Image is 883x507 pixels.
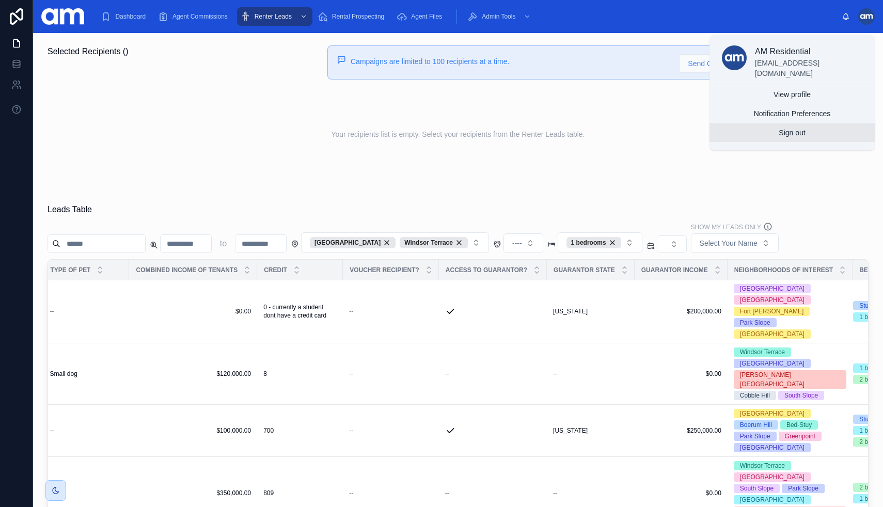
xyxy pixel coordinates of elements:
[50,426,54,435] span: --
[349,370,353,378] span: --
[135,307,251,315] span: $0.00
[679,54,775,73] button: Send Offer to Recipients
[41,8,84,25] img: App logo
[263,426,337,435] a: 700
[172,12,228,21] span: Agent Commissions
[740,420,772,430] div: Boerum Hill
[411,12,442,21] span: Agent Files
[482,12,515,21] span: Admin Tools
[50,370,123,378] a: Small dog
[92,5,842,28] div: scrollable content
[445,489,541,497] a: --
[263,370,267,378] span: 8
[135,370,251,378] a: $120,000.00
[740,432,770,441] div: Park Slope
[740,391,770,400] div: Cobble Hill
[740,443,805,452] div: [GEOGRAPHIC_DATA]
[691,222,761,231] label: Show My Leads Only
[445,370,541,378] a: --
[553,307,628,315] a: [US_STATE]
[50,307,54,315] span: --
[263,303,337,320] a: 0 - currently a student dont have a credit card
[98,7,153,26] a: Dashboard
[553,370,628,378] a: --
[554,266,615,274] span: Guarantor State
[349,307,433,315] a: --
[310,237,396,248] div: [GEOGRAPHIC_DATA]
[115,12,146,21] span: Dashboard
[503,233,543,253] button: Select Button
[351,57,509,66] span: Campaigns are limited to 100 recipients at a time.
[349,489,433,497] a: --
[755,58,862,78] p: [EMAIL_ADDRESS][DOMAIN_NAME]
[464,7,536,26] a: Admin Tools
[740,318,770,327] div: Park Slope
[641,489,721,497] span: $0.00
[740,329,805,339] div: [GEOGRAPHIC_DATA]
[220,237,227,250] p: to
[301,232,489,253] button: Select Button
[48,203,92,216] span: Leads Table
[332,12,384,21] span: Rental Prospecting
[393,7,449,26] a: Agent Files
[740,359,805,368] div: [GEOGRAPHIC_DATA]
[734,409,846,452] a: [GEOGRAPHIC_DATA]Boerum HillBed-StuyPark SlopeGreenpoint[GEOGRAPHIC_DATA]
[709,104,875,123] button: Notification Preferences
[784,391,818,400] div: South Slope
[740,284,805,293] div: [GEOGRAPHIC_DATA]
[445,489,449,497] span: --
[349,426,433,435] a: --
[135,489,251,497] a: $350,000.00
[740,370,840,389] div: [PERSON_NAME][GEOGRAPHIC_DATA]
[558,232,642,253] button: Select Button
[349,370,433,378] a: --
[155,7,235,26] a: Agent Commissions
[755,45,862,58] p: AM Residential
[859,415,880,424] div: Studios
[641,266,708,274] span: Guarantor Income
[553,426,628,435] a: [US_STATE]
[50,426,123,435] a: --
[445,370,449,378] span: --
[688,58,766,69] span: Send Offer to Recipients
[859,301,880,310] div: Studios
[446,266,527,274] span: Access to Guarantor?
[740,409,805,418] div: [GEOGRAPHIC_DATA]
[709,123,875,142] button: Sign out
[331,129,585,139] span: Your recipients list is empty. Select your recipients from the Renter Leads table.
[734,284,846,339] a: [GEOGRAPHIC_DATA][GEOGRAPHIC_DATA]Fort [PERSON_NAME]Park Slope[GEOGRAPHIC_DATA]
[136,266,238,274] span: Combined Income of Tenants
[263,489,337,497] a: 809
[50,489,123,497] a: --
[691,233,779,253] button: Select Button
[641,307,721,315] a: $200,000.00
[553,370,557,378] span: --
[263,370,337,378] a: 8
[50,266,90,274] span: Type of Pet
[734,266,833,274] span: Neighborhoods of Interest
[237,7,312,26] a: Renter Leads
[740,307,803,316] div: Fort [PERSON_NAME]
[314,7,391,26] a: Rental Prospecting
[350,266,419,274] span: Voucher Recipient?
[641,426,721,435] span: $250,000.00
[641,370,721,378] a: $0.00
[310,237,396,248] button: Unselect PROSPECT_HEIGHTS
[734,347,846,400] a: Windsor Terrace[GEOGRAPHIC_DATA][PERSON_NAME][GEOGRAPHIC_DATA]Cobble HillSouth Slope
[349,489,353,497] span: --
[785,432,815,441] div: Greenpoint
[135,426,251,435] a: $100,000.00
[566,237,621,248] button: Unselect I_1_BEDROOMS
[50,370,77,378] span: Small dog
[700,238,758,248] span: Select Your Name
[512,238,522,248] span: ----
[349,307,353,315] span: --
[351,56,671,67] div: Campaigns are limited to 100 recipients at a time.
[740,295,805,305] div: [GEOGRAPHIC_DATA]
[740,484,774,493] div: South Slope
